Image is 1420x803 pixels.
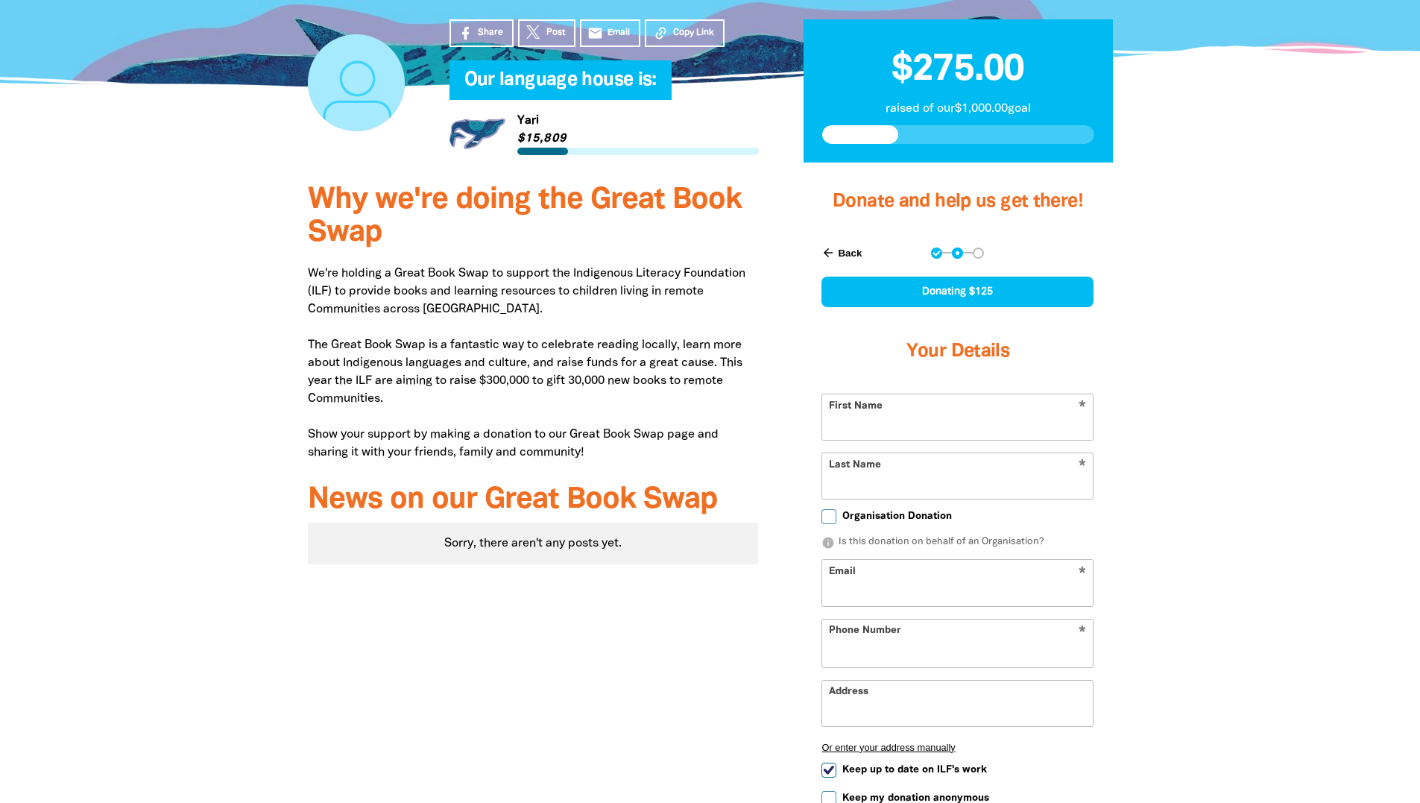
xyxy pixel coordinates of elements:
span: Post [546,26,565,40]
span: Donate and help us get there! [833,193,1083,210]
span: $275.00 [892,53,1024,87]
p: Is this donation on behalf of an Organisation? [821,535,1094,550]
h6: My Team [449,85,759,94]
button: Navigate to step 1 of 3 to enter your donation amount [931,248,942,259]
span: Organisation Donation [842,509,952,523]
button: Back [815,240,868,265]
i: arrow_back [821,246,835,259]
i: Required [1079,626,1086,640]
button: Navigate to step 2 of 3 to enter your details [952,248,963,259]
a: Post [518,19,575,47]
span: Email [608,26,630,40]
div: Donating $125 [821,277,1094,307]
p: raised of our $1,000.00 goal [822,100,1094,118]
h3: Your Details [821,322,1094,382]
i: info [821,536,835,549]
button: Or enter your address manually [821,742,1094,753]
a: Share [449,19,514,47]
input: Organisation Donation [821,509,836,524]
h3: News on our Great Book Swap [308,484,759,517]
span: Why we're doing the Great Book Swap [308,186,742,247]
div: Paginated content [308,523,759,564]
span: Share [478,26,503,40]
div: Sorry, there aren't any posts yet. [308,523,759,564]
i: email [587,25,603,41]
button: Copy Link [645,19,725,47]
button: Navigate to step 3 of 3 to enter your payment details [973,248,984,259]
p: We're holding a Great Book Swap to support the Indigenous Literacy Foundation (ILF) to provide bo... [308,265,759,462]
span: Our language house is: [464,72,657,100]
span: Keep up to date on ILF's work [842,763,987,777]
input: Keep up to date on ILF's work [821,763,836,778]
a: emailEmail [580,19,641,47]
span: Copy Link [673,26,714,40]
